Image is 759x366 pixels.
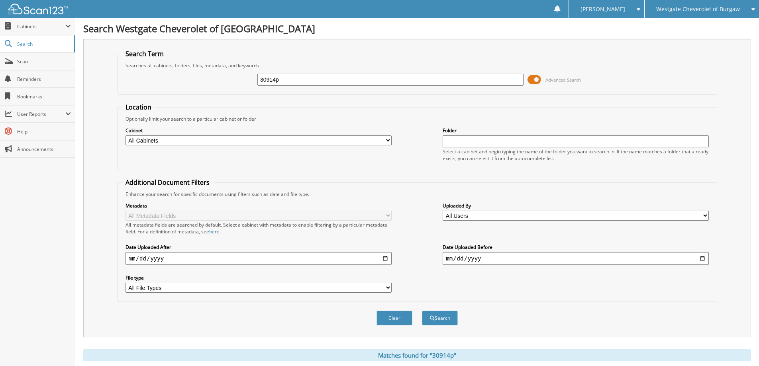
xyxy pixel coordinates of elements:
[122,49,168,58] legend: Search Term
[581,7,625,12] span: [PERSON_NAME]
[17,146,71,153] span: Announcements
[545,77,581,83] span: Advanced Search
[126,252,392,265] input: start
[377,311,412,325] button: Clear
[126,244,392,251] label: Date Uploaded After
[17,23,65,30] span: Cabinets
[122,115,713,122] div: Optionally limit your search to a particular cabinet or folder
[126,202,392,209] label: Metadata
[443,148,709,162] div: Select a cabinet and begin typing the name of the folder you want to search in. If the name match...
[8,4,68,14] img: scan123-logo-white.svg
[122,191,713,198] div: Enhance your search for specific documents using filters such as date and file type.
[17,58,71,65] span: Scan
[422,311,458,325] button: Search
[17,111,65,117] span: User Reports
[443,244,709,251] label: Date Uploaded Before
[443,127,709,134] label: Folder
[656,7,740,12] span: Westgate Cheverolet of Burgaw
[126,274,392,281] label: File type
[83,349,751,361] div: Matches found for "30914p"
[17,76,71,82] span: Reminders
[126,221,392,235] div: All metadata fields are searched by default. Select a cabinet with metadata to enable filtering b...
[83,22,751,35] h1: Search Westgate Cheverolet of [GEOGRAPHIC_DATA]
[443,202,709,209] label: Uploaded By
[209,228,220,235] a: here
[122,178,214,187] legend: Additional Document Filters
[17,93,71,100] span: Bookmarks
[17,41,70,47] span: Search
[443,252,709,265] input: end
[126,127,392,134] label: Cabinet
[122,103,155,112] legend: Location
[122,62,713,69] div: Searches all cabinets, folders, files, metadata, and keywords
[17,128,71,135] span: Help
